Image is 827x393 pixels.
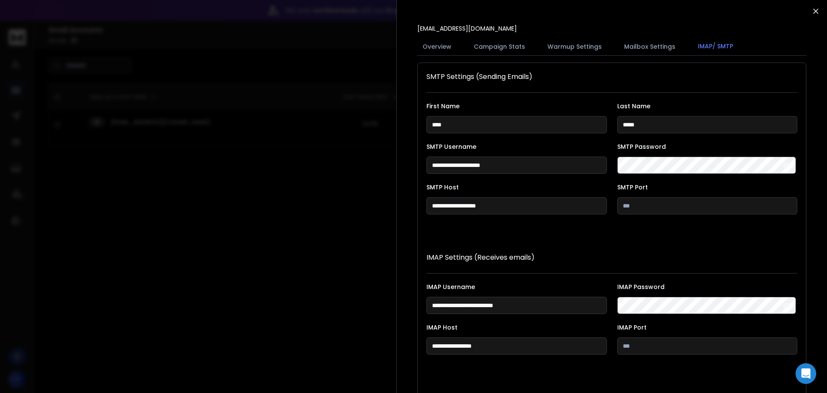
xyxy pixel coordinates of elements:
[417,37,457,56] button: Overview
[617,103,798,109] label: Last Name
[542,37,607,56] button: Warmup Settings
[796,363,816,384] div: Open Intercom Messenger
[619,37,681,56] button: Mailbox Settings
[426,184,607,190] label: SMTP Host
[417,24,517,33] p: [EMAIL_ADDRESS][DOMAIN_NAME]
[693,37,738,57] button: IMAP/ SMTP
[617,144,798,150] label: SMTP Password
[426,252,797,263] p: IMAP Settings (Receives emails)
[426,103,607,109] label: First Name
[617,324,798,330] label: IMAP Port
[426,284,607,290] label: IMAP Username
[426,144,607,150] label: SMTP Username
[426,324,607,330] label: IMAP Host
[617,184,798,190] label: SMTP Port
[426,72,797,82] h1: SMTP Settings (Sending Emails)
[617,284,798,290] label: IMAP Password
[469,37,530,56] button: Campaign Stats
